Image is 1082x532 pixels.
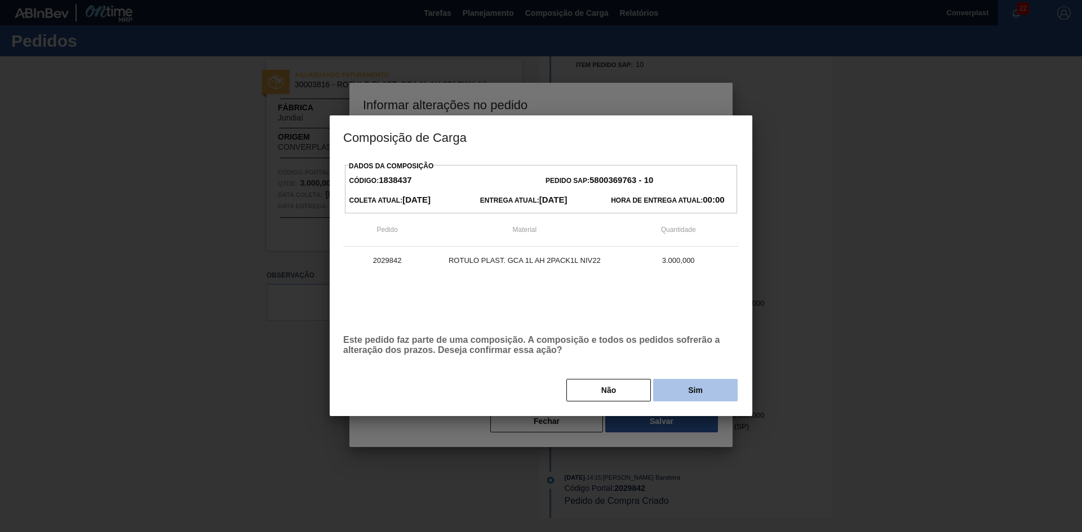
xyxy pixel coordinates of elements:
span: Pedido [376,226,397,234]
span: Coleta Atual: [349,196,431,204]
strong: 00:00 [703,195,724,204]
td: ROTULO PLAST. GCA 1L AH 2PACK1L NIV22 [431,247,618,275]
h3: Composição de Carga [330,115,752,158]
button: Sim [653,379,738,401]
strong: 1838437 [379,175,411,185]
p: Este pedido faz parte de uma composição. A composição e todos os pedidos sofrerão a alteração dos... [343,335,739,355]
span: Entrega Atual: [480,196,567,204]
span: Código: [349,177,412,185]
strong: [DATE] [402,195,431,204]
td: 3.000,000 [618,247,739,275]
span: Material [513,226,537,234]
label: Dados da Composição [349,162,433,170]
span: Quantidade [661,226,696,234]
span: Hora de Entrega Atual: [611,196,724,204]
td: 2029842 [343,247,431,275]
strong: [DATE] [539,195,567,204]
button: Não [566,379,651,401]
span: Pedido SAP: [546,177,653,185]
strong: 5800369763 - 10 [589,175,653,185]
